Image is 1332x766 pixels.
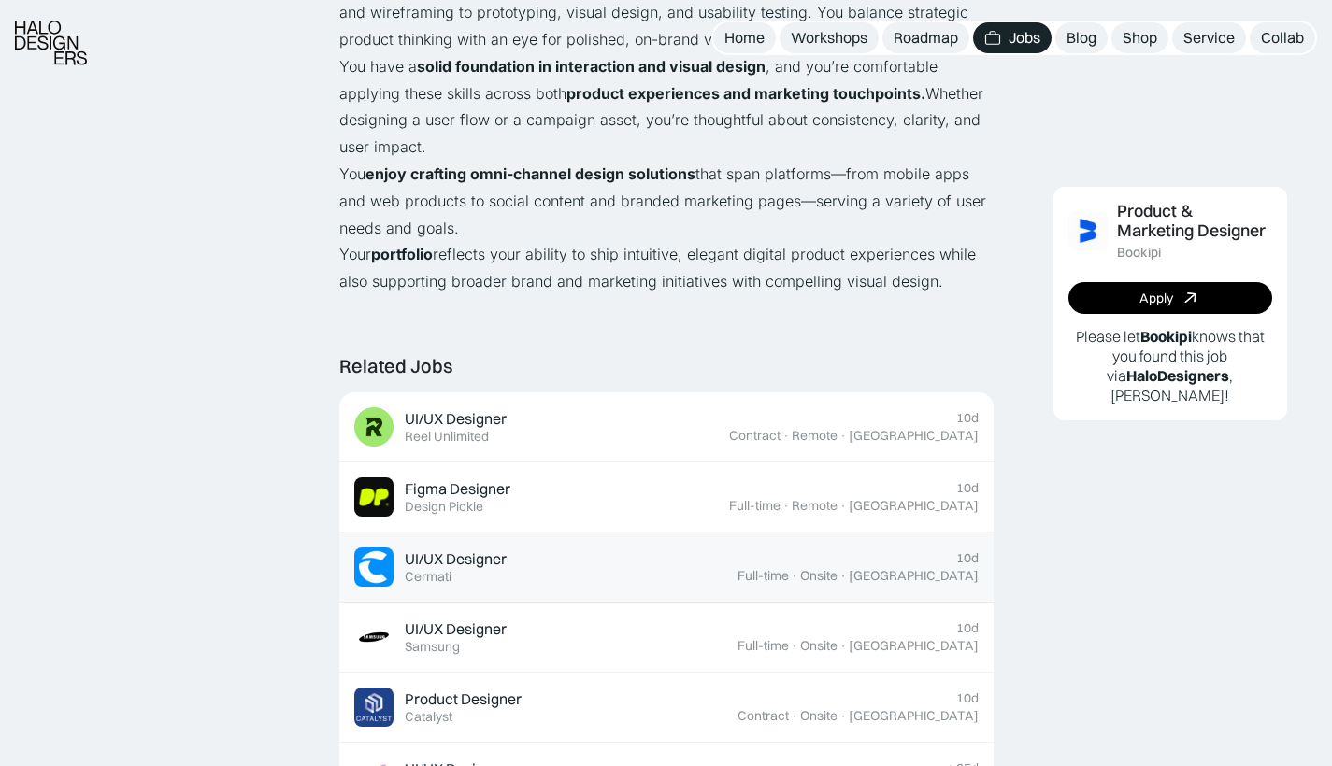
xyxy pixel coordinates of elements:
[417,57,766,76] strong: solid foundation in interaction and visual design
[849,428,979,444] div: [GEOGRAPHIC_DATA]
[339,603,994,673] a: Job ImageUI/UX DesignerSamsung10dFull-time·Onsite·[GEOGRAPHIC_DATA]
[1123,28,1157,48] div: Shop
[339,53,994,161] p: You have a , and you’re comfortable applying these skills across both Whether designing a user fl...
[973,22,1052,53] a: Jobs
[405,709,452,725] div: Catalyst
[782,498,790,514] div: ·
[791,708,798,724] div: ·
[839,498,847,514] div: ·
[956,690,979,706] div: 10d
[729,498,781,514] div: Full-time
[339,532,994,603] a: Job ImageUI/UX DesignerCermati10dFull-time·Onsite·[GEOGRAPHIC_DATA]
[405,639,460,655] div: Samsung
[1068,211,1108,250] img: Job Image
[1261,28,1304,48] div: Collab
[566,84,925,103] strong: product experiences and marketing touchpoints.
[894,28,958,48] div: Roadmap
[738,638,789,654] div: Full-time
[792,498,838,514] div: Remote
[1111,22,1168,53] a: Shop
[405,619,507,639] div: UI/UX Designer
[849,568,979,584] div: [GEOGRAPHIC_DATA]
[800,568,838,584] div: Onsite
[1117,245,1161,261] div: Bookipi
[956,550,979,566] div: 10d
[792,428,838,444] div: Remote
[371,245,433,263] strong: portfolio
[791,568,798,584] div: ·
[405,569,451,585] div: Cermati
[1067,28,1096,48] div: Blog
[405,409,507,429] div: UI/UX Designer
[354,688,394,727] img: Job Image
[339,462,994,532] a: Job ImageFigma DesignerDesign Pickle10dFull-time·Remote·[GEOGRAPHIC_DATA]
[339,241,994,295] p: Your reflects your ability to ship intuitive, elegant digital product experiences while also supp...
[1126,366,1229,385] b: HaloDesigners
[365,164,695,183] strong: enjoy crafting omni-channel design solutions
[1139,291,1173,306] div: Apply
[405,689,522,709] div: Product Designer
[800,638,838,654] div: Onsite
[1068,327,1272,404] p: Please let knows that you found this job via , [PERSON_NAME]!
[956,620,979,636] div: 10d
[713,22,776,53] a: Home
[956,410,979,426] div: 10d
[354,477,394,517] img: Job Image
[839,428,847,444] div: ·
[1183,28,1235,48] div: Service
[849,708,979,724] div: [GEOGRAPHIC_DATA]
[882,22,969,53] a: Roadmap
[339,392,994,462] a: Job ImageUI/UX DesignerReel Unlimited10dContract·Remote·[GEOGRAPHIC_DATA]
[738,708,789,724] div: Contract
[839,568,847,584] div: ·
[1172,22,1246,53] a: Service
[1055,22,1108,53] a: Blog
[839,638,847,654] div: ·
[1140,327,1192,346] b: Bookipi
[956,480,979,496] div: 10d
[354,407,394,447] img: Job Image
[354,547,394,587] img: Job Image
[729,428,781,444] div: Contract
[800,708,838,724] div: Onsite
[354,617,394,657] img: Job Image
[1117,202,1272,241] div: Product & Marketing Designer
[782,428,790,444] div: ·
[849,638,979,654] div: [GEOGRAPHIC_DATA]
[405,499,483,515] div: Design Pickle
[405,429,489,445] div: Reel Unlimited
[738,568,789,584] div: Full-time
[839,708,847,724] div: ·
[724,28,765,48] div: Home
[405,479,510,499] div: Figma Designer
[849,498,979,514] div: [GEOGRAPHIC_DATA]
[791,28,867,48] div: Workshops
[1068,282,1272,314] a: Apply
[339,161,994,241] p: You that span platforms—from mobile apps and web products to social content and branded marketing...
[791,638,798,654] div: ·
[405,549,507,569] div: UI/UX Designer
[1009,28,1040,48] div: Jobs
[339,673,994,743] a: Job ImageProduct DesignerCatalyst10dContract·Onsite·[GEOGRAPHIC_DATA]
[1250,22,1315,53] a: Collab
[780,22,879,53] a: Workshops
[339,355,452,377] div: Related Jobs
